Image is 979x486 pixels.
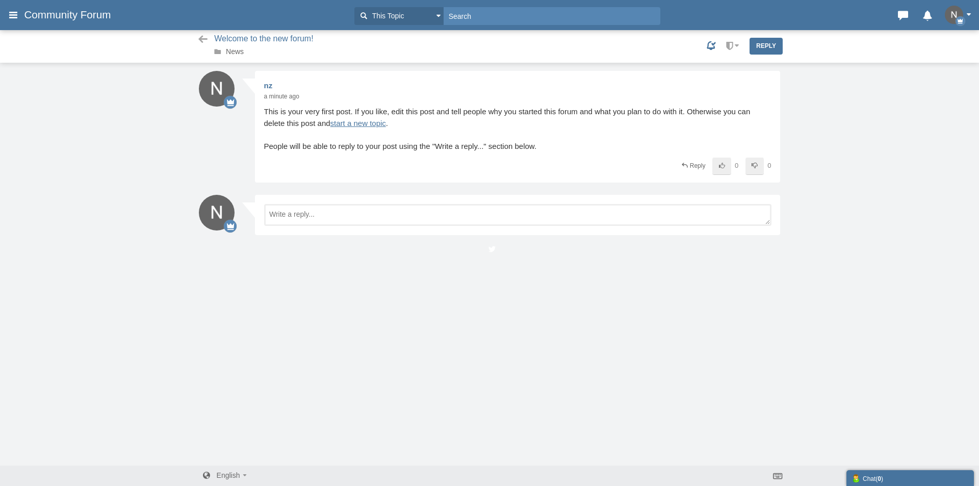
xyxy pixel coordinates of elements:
time: Aug 17, 2025 9:05 PM [264,93,299,100]
span: 0 [767,162,771,169]
button: This Topic [354,7,444,25]
span: Welcome to the new forum! [214,34,313,43]
a: Reply [750,38,783,54]
a: News [226,47,244,56]
span: This Topic [370,11,404,21]
span: This is your very first post. If you like, edit this post and tell people why you started this fo... [264,106,771,152]
a: Reply [680,162,705,170]
span: Community Forum [24,9,118,21]
a: Community Forum [24,6,118,24]
span: Reply [690,162,706,169]
img: ufOPSgAAAAZJREFUAwCKodMBMS6sLAAAAABJRU5ErkJggg== [199,195,235,231]
span: 0 [735,162,738,169]
a: start a new topic [330,119,386,127]
div: Chat [852,473,969,483]
span: ( ) [875,475,883,482]
img: ufOPSgAAAAZJREFUAwCKodMBMS6sLAAAAABJRU5ErkJggg== [199,71,235,107]
img: ufOPSgAAAAZJREFUAwCKodMBMS6sLAAAAABJRU5ErkJggg== [945,6,963,24]
span: English [217,471,240,479]
a: nz [264,81,273,90]
input: Search [444,7,660,25]
strong: 0 [878,475,881,482]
